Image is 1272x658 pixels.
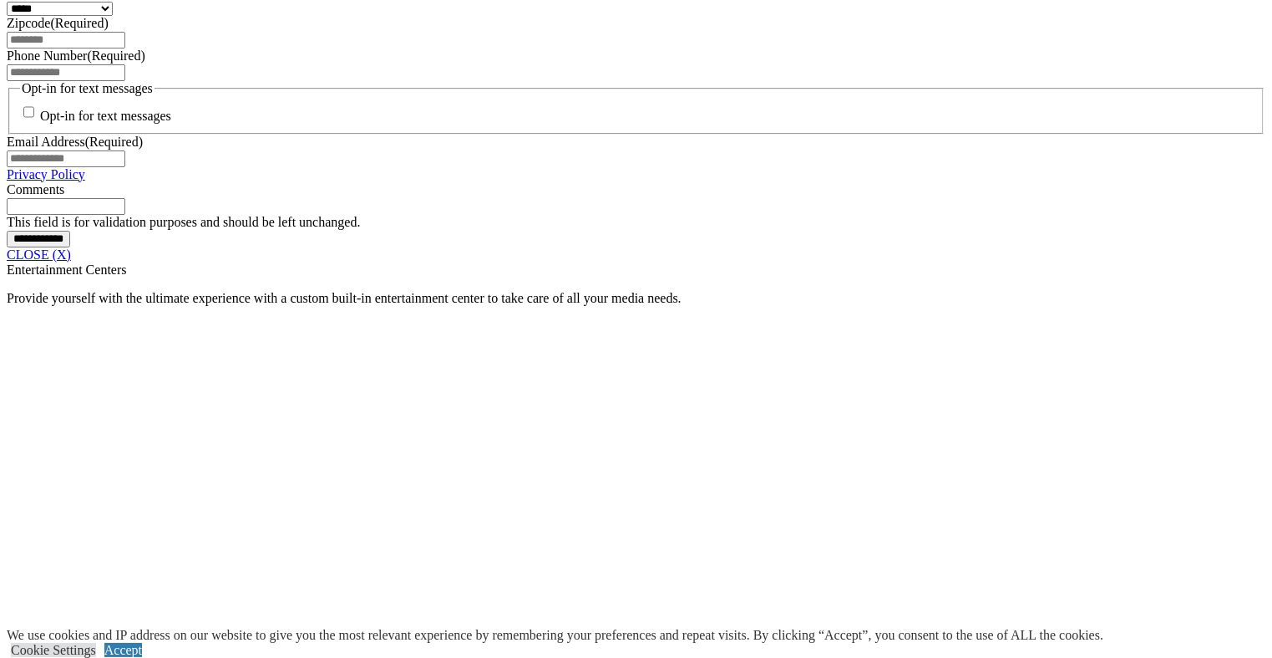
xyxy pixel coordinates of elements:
[7,182,64,196] label: Comments
[87,48,144,63] span: (Required)
[7,628,1103,643] div: We use cookies and IP address on our website to give you the most relevant experience by remember...
[50,16,108,30] span: (Required)
[40,110,171,124] label: Opt-in for text messages
[7,215,1265,230] div: This field is for validation purposes and should be left unchanged.
[7,167,85,181] a: Privacy Policy
[7,48,145,63] label: Phone Number
[7,263,127,277] span: Entertainment Centers
[104,643,142,657] a: Accept
[7,135,143,149] label: Email Address
[85,135,143,149] span: (Required)
[7,291,1265,306] p: Provide yourself with the ultimate experience with a custom built-in entertainment center to take...
[11,643,96,657] a: Cookie Settings
[20,81,155,96] legend: Opt-in for text messages
[7,247,71,262] a: CLOSE (X)
[7,16,109,30] label: Zipcode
